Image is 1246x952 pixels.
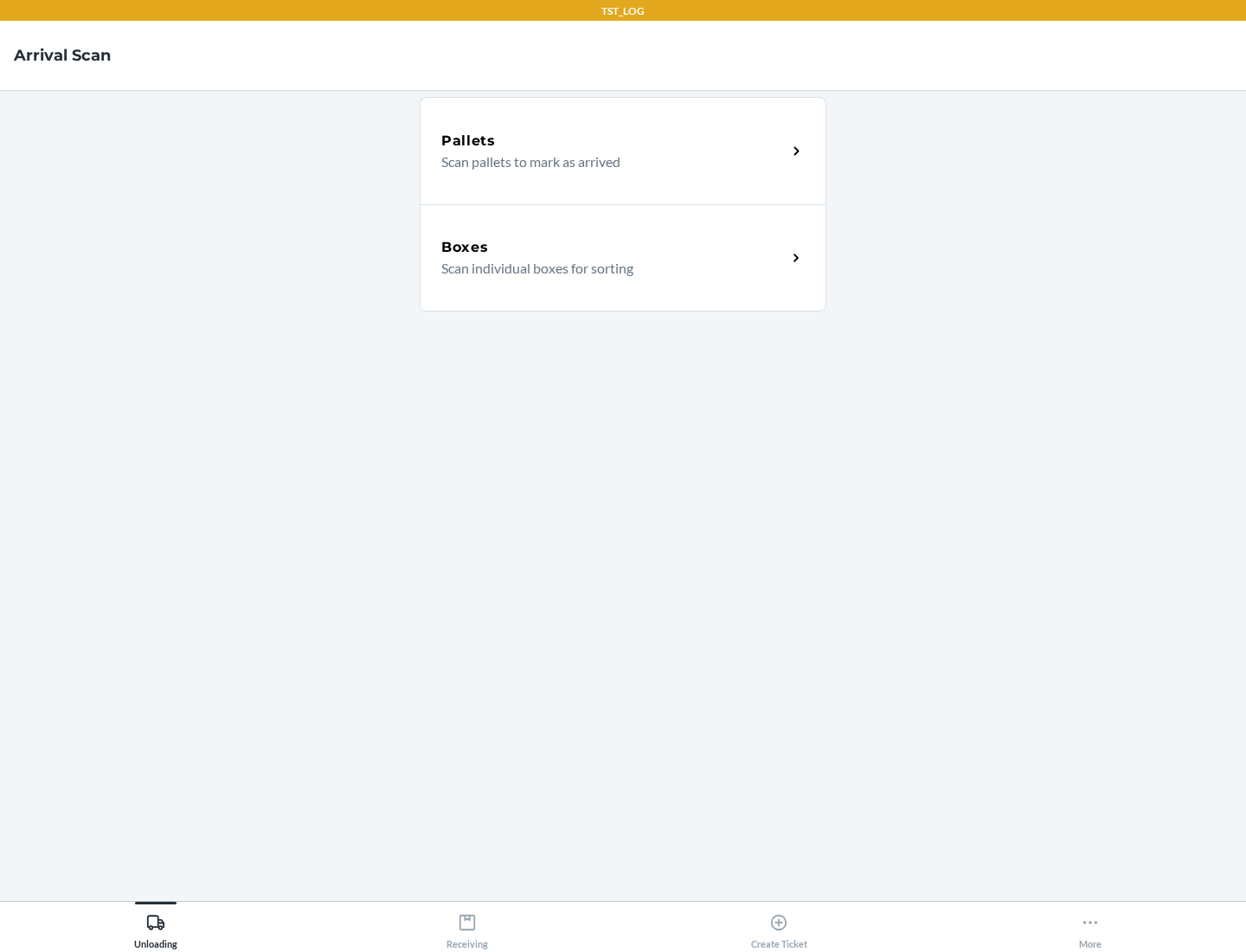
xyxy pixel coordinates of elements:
p: Scan pallets to mark as arrived [441,151,773,172]
p: TST_LOG [601,3,645,19]
button: Receiving [311,902,623,949]
a: PalletsScan pallets to mark as arrived [420,97,826,204]
button: Create Ticket [623,902,934,949]
h5: Pallets [441,131,496,151]
h4: Arrival Scan [14,44,111,67]
a: BoxesScan individual boxes for sorting [420,204,826,312]
div: Create Ticket [751,906,807,949]
p: Scan individual boxes for sorting [441,258,773,279]
button: More [934,902,1246,949]
h5: Boxes [441,237,489,258]
div: Unloading [134,906,177,949]
div: More [1079,906,1101,949]
div: Receiving [446,906,488,949]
